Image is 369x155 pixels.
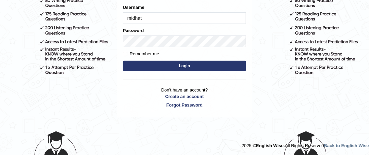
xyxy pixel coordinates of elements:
[123,93,246,100] a: Create an account
[123,4,144,11] label: Username
[123,87,246,108] p: Don't have an account?
[123,51,159,57] label: Remember me
[123,102,246,108] a: Forgot Password
[324,143,369,148] a: Back to English Wise
[123,61,246,71] button: Login
[256,143,285,148] strong: English Wise.
[242,139,369,149] div: 2025 © All Rights Reserved
[123,27,144,34] label: Password
[123,52,127,56] input: Remember me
